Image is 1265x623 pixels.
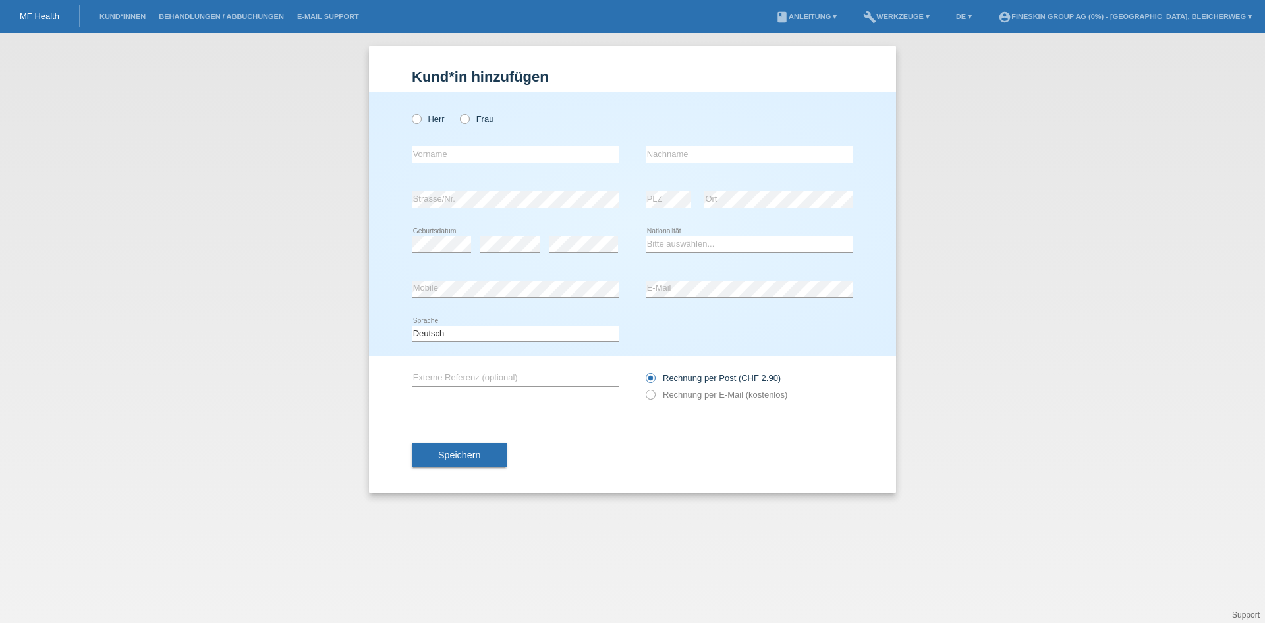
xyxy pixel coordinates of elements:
a: buildWerkzeuge ▾ [857,13,936,20]
a: Support [1232,610,1260,620]
input: Herr [412,114,420,123]
label: Frau [460,114,493,124]
span: Speichern [438,450,480,460]
i: build [863,11,876,24]
h1: Kund*in hinzufügen [412,69,853,85]
a: MF Health [20,11,59,21]
a: Behandlungen / Abbuchungen [152,13,291,20]
button: Speichern [412,443,507,468]
a: DE ▾ [949,13,978,20]
a: E-Mail Support [291,13,366,20]
input: Rechnung per Post (CHF 2.90) [646,373,654,390]
a: Kund*innen [93,13,152,20]
label: Herr [412,114,445,124]
a: account_circleFineSkin Group AG (0%) - [GEOGRAPHIC_DATA], Bleicherweg ▾ [992,13,1258,20]
label: Rechnung per Post (CHF 2.90) [646,373,781,383]
input: Rechnung per E-Mail (kostenlos) [646,390,654,406]
a: bookAnleitung ▾ [769,13,843,20]
i: book [775,11,789,24]
input: Frau [460,114,468,123]
i: account_circle [998,11,1011,24]
label: Rechnung per E-Mail (kostenlos) [646,390,787,400]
